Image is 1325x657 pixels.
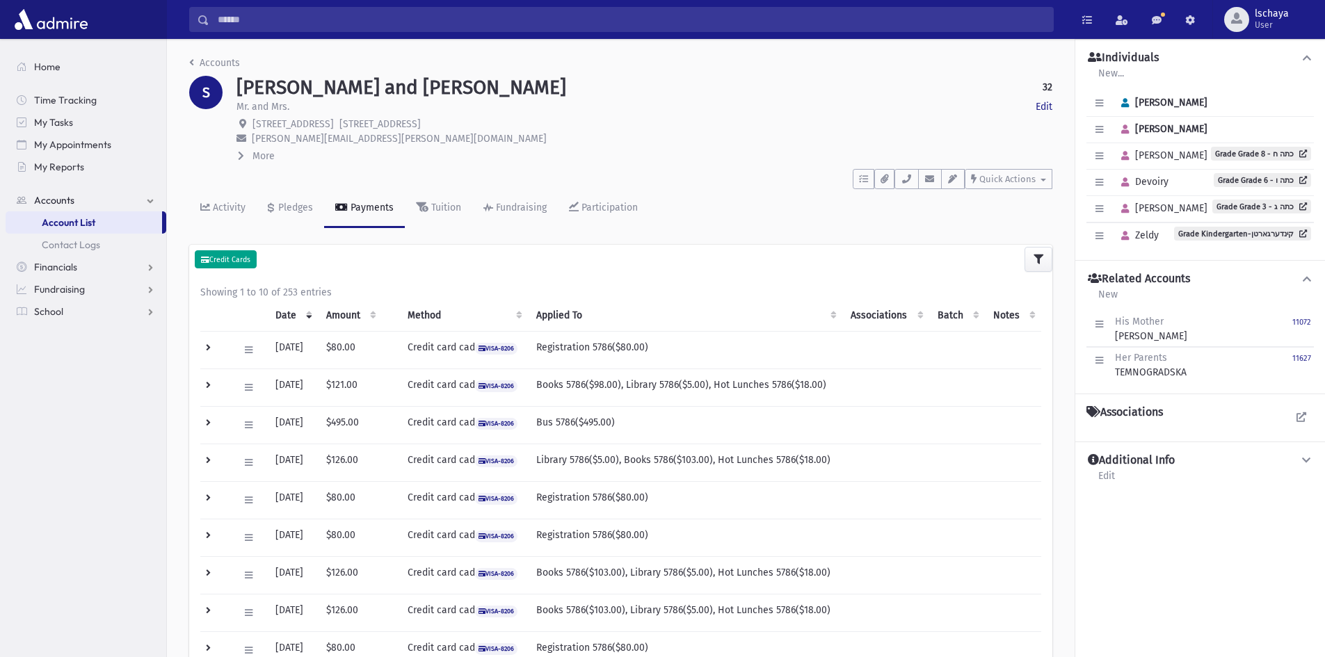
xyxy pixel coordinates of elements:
[1115,316,1164,327] span: His Mother
[210,202,246,213] div: Activity
[475,606,518,617] span: VISA-8206
[1115,229,1159,241] span: Zeldy
[236,149,276,163] button: More
[528,331,843,368] td: Registration 5786($80.00)
[209,7,1053,32] input: Search
[1214,173,1311,187] a: Grade Grade 6 - כתה ו
[189,189,257,228] a: Activity
[1115,314,1187,343] div: [PERSON_NAME]
[267,331,318,368] td: [DATE]
[1086,405,1163,419] h4: Associations
[267,444,318,481] td: [DATE]
[528,481,843,519] td: Registration 5786($80.00)
[1086,272,1314,286] button: Related Accounts
[1098,286,1118,311] a: New
[472,189,558,228] a: Fundraising
[34,161,84,173] span: My Reports
[6,278,166,300] a: Fundraising
[318,481,382,519] td: $80.00
[1086,51,1314,65] button: Individuals
[1212,200,1311,213] a: Grade Grade 3 - כתה ג
[6,256,166,278] a: Financials
[399,331,528,368] td: Credit card cad
[252,133,547,145] span: [PERSON_NAME][EMAIL_ADDRESS][PERSON_NAME][DOMAIN_NAME]
[11,6,91,33] img: AdmirePro
[1255,8,1289,19] span: lschaya
[257,189,324,228] a: Pledges
[200,285,1041,300] div: Showing 1 to 10 of 253 entries
[318,556,382,594] td: $126.00
[34,261,77,273] span: Financials
[1115,123,1207,135] span: [PERSON_NAME]
[579,202,638,213] div: Participation
[399,556,528,594] td: Credit card cad
[493,202,547,213] div: Fundraising
[405,189,472,228] a: Tuition
[189,57,240,69] a: Accounts
[528,406,843,444] td: Bus 5786($495.00)
[1088,453,1175,468] h4: Additional Info
[475,568,518,580] span: VISA-8206
[528,556,843,594] td: Books 5786($103.00), Library 5786($5.00), Hot Lunches 5786($18.00)
[475,380,518,392] span: VISA-8206
[399,368,528,406] td: Credit card cad
[318,519,382,556] td: $80.00
[1115,176,1169,188] span: Devoiry
[318,406,382,444] td: $495.00
[252,150,275,162] span: More
[348,202,394,213] div: Payments
[267,368,318,406] td: [DATE]
[34,194,74,206] span: Accounts
[399,594,528,631] td: Credit card cad
[399,300,528,332] th: Method: activate to sort column ascending
[1043,80,1052,95] strong: 32
[275,202,313,213] div: Pledges
[236,99,289,114] p: Mr. and Mrs.
[252,118,334,130] span: [STREET_ADDRESS]
[1088,51,1159,65] h4: Individuals
[6,89,166,111] a: Time Tracking
[189,76,223,109] div: S
[842,300,929,332] th: Associations: activate to sort column ascending
[6,156,166,178] a: My Reports
[1255,19,1289,31] span: User
[318,444,382,481] td: $126.00
[6,111,166,133] a: My Tasks
[475,418,518,430] span: VISA-8206
[6,234,166,256] a: Contact Logs
[528,519,843,556] td: Registration 5786($80.00)
[1115,202,1207,214] span: [PERSON_NAME]
[1115,352,1167,364] span: Her Parents
[267,594,318,631] td: [DATE]
[42,238,100,251] span: Contact Logs
[1292,350,1311,380] a: 11627
[6,56,166,78] a: Home
[965,169,1052,189] button: Quick Actions
[34,94,97,106] span: Time Tracking
[267,519,318,556] td: [DATE]
[318,300,382,332] th: Amount: activate to sort column ascending
[399,406,528,444] td: Credit card cad
[1088,272,1190,286] h4: Related Accounts
[267,556,318,594] td: [DATE]
[318,331,382,368] td: $80.00
[1115,149,1207,161] span: [PERSON_NAME]
[267,300,318,332] th: Date: activate to sort column ascending
[6,133,166,156] a: My Appointments
[1292,318,1311,327] small: 11072
[267,406,318,444] td: [DATE]
[558,189,649,228] a: Participation
[929,300,985,332] th: Batch: activate to sort column ascending
[1036,99,1052,114] a: Edit
[399,444,528,481] td: Credit card cad
[399,481,528,519] td: Credit card cad
[189,56,240,76] nav: breadcrumb
[1292,314,1311,343] a: 11072
[979,174,1036,184] span: Quick Actions
[236,76,566,99] h1: [PERSON_NAME] and [PERSON_NAME]
[1211,147,1311,161] a: Grade Grade 8 - כתה ח
[1098,468,1116,493] a: Edit
[318,368,382,406] td: $121.00
[195,250,257,268] button: Credit Cards
[475,455,518,467] span: VISA-8206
